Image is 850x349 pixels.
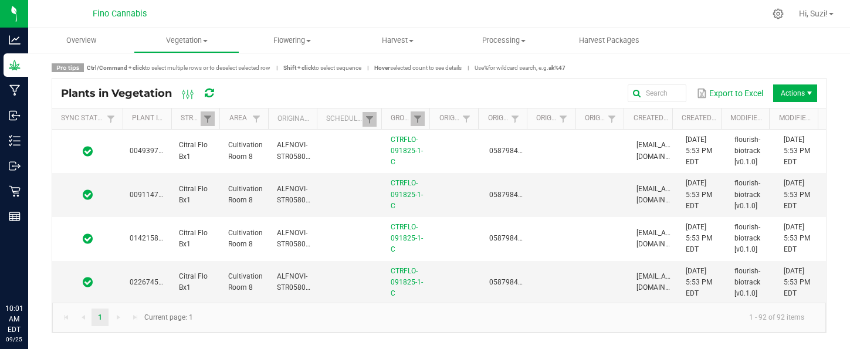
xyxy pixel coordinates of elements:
[83,233,93,245] span: In Sync
[201,111,215,126] a: Filter
[5,303,23,335] p: 10:01 AM EDT
[391,179,423,209] a: CTRFLO-091825-1-C
[283,65,314,71] strong: Shift + click
[283,65,361,71] span: to select sequence
[374,65,390,71] strong: Hover
[361,63,374,72] span: |
[636,229,693,248] span: [EMAIL_ADDRESS][DOMAIN_NAME]
[277,185,334,204] span: ALFNOVI-STR05800000073
[83,145,93,157] span: In Sync
[508,111,522,126] a: Filter
[134,35,239,46] span: Vegetation
[277,141,334,160] span: ALFNOVI-STR05800000010
[771,8,785,19] div: Manage settings
[179,185,208,204] span: Citral Flo Bx1
[249,111,263,126] a: Filter
[605,111,619,126] a: Filter
[488,114,508,123] a: Origin PlantSortable
[52,303,826,333] kendo-pager: Current page: 1
[391,114,411,123] a: GroupSortable
[181,114,201,123] a: StrainSortable
[9,110,21,121] inline-svg: Inbound
[548,65,565,71] strong: ak%47
[439,114,459,123] a: Origin GroupSortable
[452,35,556,46] span: Processing
[536,114,556,123] a: Origin Package IDSortable
[50,35,112,46] span: Overview
[228,272,263,292] span: Cultivation Room 8
[459,111,473,126] a: Filter
[239,28,345,53] a: Flowering
[61,83,234,103] div: Plants in Vegetation
[391,223,423,253] a: CTRFLO-091825-1-C
[240,35,344,46] span: Flowering
[363,112,377,127] a: Filter
[484,65,488,71] strong: %
[179,229,208,248] span: Citral Flo Bx1
[489,278,555,286] span: 0587984774232601
[734,267,760,297] span: flourish-biotrack [v0.1.0]
[130,234,195,242] span: 0142158394001658
[563,35,655,46] span: Harvest Packages
[628,84,686,102] input: Search
[9,34,21,46] inline-svg: Analytics
[87,65,145,71] strong: Ctrl/Command + click
[636,185,693,204] span: [EMAIL_ADDRESS][DOMAIN_NAME]
[61,114,103,123] a: Sync StatusSortable
[9,59,21,71] inline-svg: Grow
[784,267,810,297] span: [DATE] 5:53 PM EDT
[130,191,195,199] span: 0091147841930258
[228,229,263,248] span: Cultivation Room 8
[228,141,263,160] span: Cultivation Room 8
[83,189,93,201] span: In Sync
[784,135,810,166] span: [DATE] 5:53 PM EDT
[585,114,605,123] a: Origin Package Lot NumberSortable
[228,185,263,204] span: Cultivation Room 8
[28,28,134,53] a: Overview
[83,276,93,288] span: In Sync
[784,223,810,253] span: [DATE] 5:53 PM EDT
[475,65,565,71] span: Use for wildcard search, e.g.
[92,309,109,326] a: Page 1
[391,267,423,297] a: CTRFLO-091825-1-C
[784,179,810,209] span: [DATE] 5:53 PM EDT
[636,141,693,160] span: [EMAIL_ADDRESS][DOMAIN_NAME]
[773,84,817,102] li: Actions
[317,109,381,130] th: Scheduled
[9,135,21,147] inline-svg: Inventory
[411,111,425,126] a: Filter
[179,141,208,160] span: Citral Flo Bx1
[489,191,555,199] span: 0587984774232601
[9,84,21,96] inline-svg: Manufacturing
[132,114,167,123] a: Plant IDSortable
[686,135,712,166] span: [DATE] 5:53 PM EDT
[451,28,557,53] a: Processing
[12,255,47,290] iframe: Resource center
[391,135,423,166] a: CTRFLO-091825-1-C
[9,160,21,172] inline-svg: Outbound
[179,272,208,292] span: Citral Flo Bx1
[799,9,828,18] span: Hi, Suzi!
[682,114,716,123] a: Created DateSortable
[730,114,765,123] a: Modified BySortable
[52,63,84,72] span: Pro tips
[489,234,555,242] span: 0587984774232601
[734,223,760,253] span: flourish-biotrack [v0.1.0]
[462,63,475,72] span: |
[9,185,21,197] inline-svg: Retail
[104,111,118,126] a: Filter
[93,9,147,19] span: Fino Cannabis
[734,135,760,166] span: flourish-biotrack [v0.1.0]
[345,28,451,53] a: Harvest
[634,114,668,123] a: Created BySortable
[686,223,712,253] span: [DATE] 5:53 PM EDT
[130,278,195,286] span: 0226745351377003
[779,114,814,123] a: Modified DateSortable
[734,179,760,209] span: flourish-biotrack [v0.1.0]
[686,267,712,297] span: [DATE] 5:53 PM EDT
[557,28,662,53] a: Harvest Packages
[268,109,317,130] th: Original Plant ID
[636,272,693,292] span: [EMAIL_ADDRESS][DOMAIN_NAME]
[200,308,814,327] kendo-pager-info: 1 - 92 of 92 items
